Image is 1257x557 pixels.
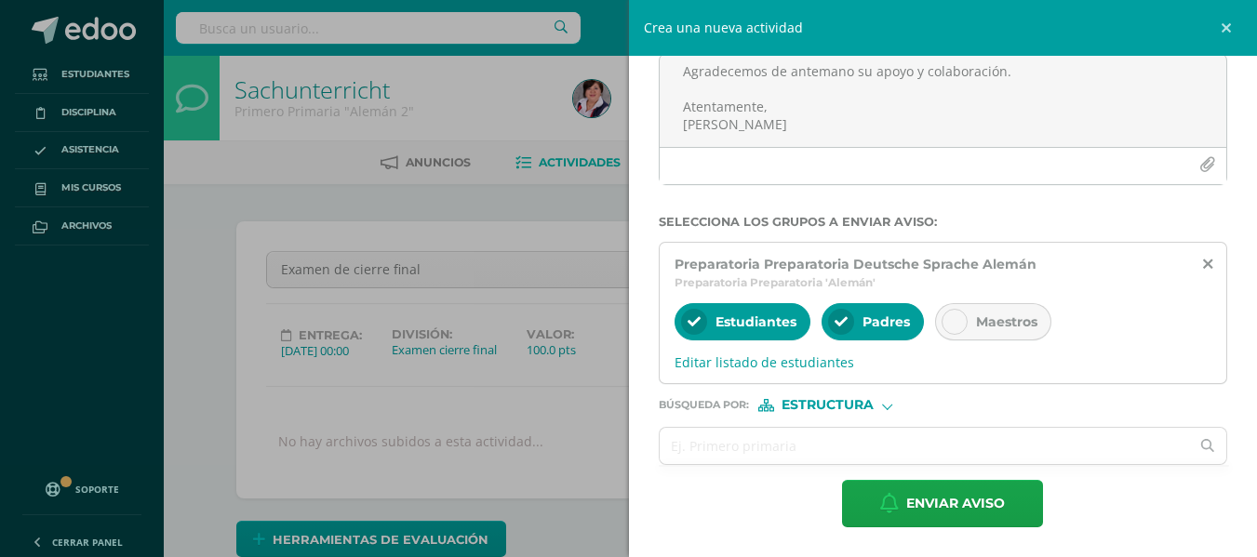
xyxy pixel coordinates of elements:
[758,399,898,412] div: [object Object]
[675,275,876,289] span: Preparatoria Preparatoria 'Alemán'
[863,313,910,330] span: Padres
[675,353,1212,371] span: Editar listado de estudiantes
[660,54,1227,147] textarea: Estimados padres de familia de Preparatoria: Reciban un cordial saludo. A continuación, les compa...
[659,215,1228,229] label: Selecciona los grupos a enviar aviso :
[906,481,1005,526] span: Enviar aviso
[675,256,1036,272] span: Preparatoria Preparatoria Deutsche Sprache Alemán
[782,400,874,410] span: Estructura
[842,480,1043,527] button: Enviar aviso
[715,313,796,330] span: Estudiantes
[976,313,1037,330] span: Maestros
[660,428,1190,464] input: Ej. Primero primaria
[659,400,749,410] span: Búsqueda por :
